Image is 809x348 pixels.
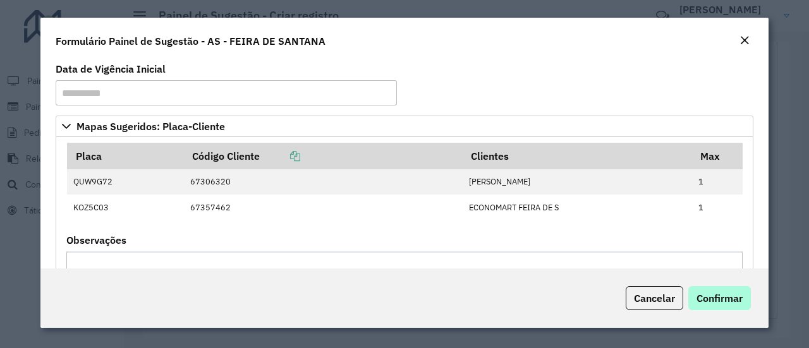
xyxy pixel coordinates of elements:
[67,169,184,195] td: QUW9G72
[183,169,463,195] td: 67306320
[634,292,675,304] span: Cancelar
[463,143,692,169] th: Clientes
[67,143,184,169] th: Placa
[56,116,753,137] a: Mapas Sugeridos: Placa-Cliente
[76,121,225,131] span: Mapas Sugeridos: Placa-Cliente
[692,169,743,195] td: 1
[56,33,325,49] h4: Formulário Painel de Sugestão - AS - FEIRA DE SANTANA
[692,143,743,169] th: Max
[260,150,300,162] a: Copiar
[626,286,683,310] button: Cancelar
[183,143,463,169] th: Código Cliente
[736,33,753,49] button: Close
[463,169,692,195] td: [PERSON_NAME]
[67,195,184,220] td: KOZ5C03
[739,35,750,45] em: Fechar
[696,292,743,304] span: Confirmar
[692,195,743,220] td: 1
[66,232,126,248] label: Observações
[463,195,692,220] td: ECONOMART FEIRA DE S
[688,286,751,310] button: Confirmar
[56,61,166,76] label: Data de Vigência Inicial
[183,195,463,220] td: 67357462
